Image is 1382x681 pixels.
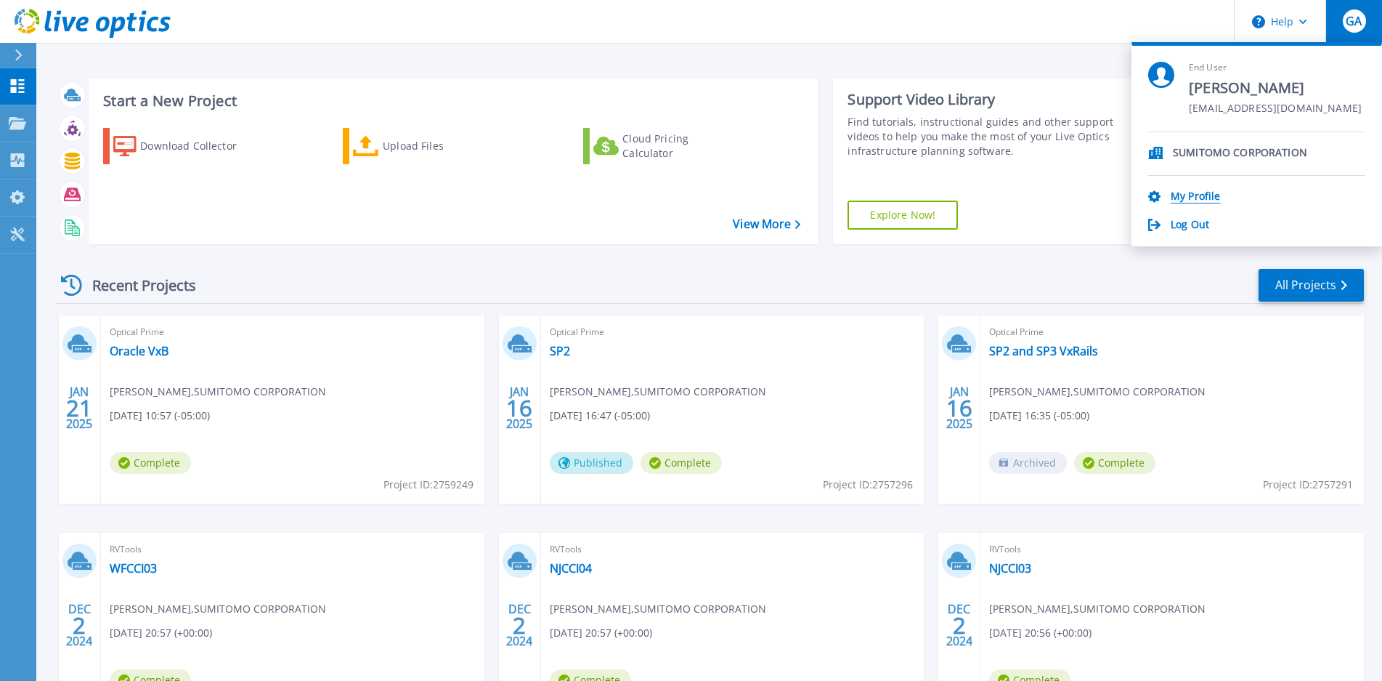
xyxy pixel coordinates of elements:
[110,324,476,340] span: Optical Prime
[583,128,745,164] a: Cloud Pricing Calculator
[1346,15,1362,27] span: GA
[505,382,533,435] div: JAN 2025
[848,201,958,230] a: Explore Now!
[989,324,1355,340] span: Optical Prime
[989,384,1206,400] span: [PERSON_NAME] , SUMITOMO CORPORATION
[1171,219,1209,233] a: Log Out
[65,599,93,652] div: DEC 2024
[506,402,532,414] span: 16
[989,408,1089,424] span: [DATE] 16:35 (-05:00)
[505,599,533,652] div: DEC 2024
[1263,477,1353,493] span: Project ID: 2757291
[66,402,92,414] span: 21
[953,619,966,632] span: 2
[550,561,592,576] a: NJCCI04
[1189,78,1362,98] span: [PERSON_NAME]
[383,132,499,161] div: Upload Files
[65,382,93,435] div: JAN 2025
[989,452,1067,474] span: Archived
[989,601,1206,617] span: [PERSON_NAME] , SUMITOMO CORPORATION
[550,324,916,340] span: Optical Prime
[946,402,972,414] span: 16
[103,128,265,164] a: Download Collector
[110,561,157,576] a: WFCCI03
[110,384,326,400] span: [PERSON_NAME] , SUMITOMO CORPORATION
[946,382,973,435] div: JAN 2025
[1259,269,1364,302] a: All Projects
[550,625,652,641] span: [DATE] 20:57 (+00:00)
[110,344,168,358] a: Oracle VxB
[550,541,916,557] span: RVTools
[110,408,210,424] span: [DATE] 10:57 (-05:00)
[848,90,1118,109] div: Support Video Library
[513,619,526,632] span: 2
[550,452,633,474] span: Published
[1189,62,1362,74] span: End User
[989,625,1092,641] span: [DATE] 20:56 (+00:00)
[110,625,212,641] span: [DATE] 20:57 (+00:00)
[1189,102,1362,116] span: [EMAIL_ADDRESS][DOMAIN_NAME]
[989,561,1031,576] a: NJCCI03
[989,541,1355,557] span: RVTools
[56,267,216,303] div: Recent Projects
[550,601,766,617] span: [PERSON_NAME] , SUMITOMO CORPORATION
[110,452,191,474] span: Complete
[343,128,505,164] a: Upload Files
[103,93,800,109] h3: Start a New Project
[110,601,326,617] span: [PERSON_NAME] , SUMITOMO CORPORATION
[383,477,473,493] span: Project ID: 2759249
[110,541,476,557] span: RVTools
[1074,452,1155,474] span: Complete
[946,599,973,652] div: DEC 2024
[848,115,1118,158] div: Find tutorials, instructional guides and other support videos to help you make the most of your L...
[733,217,800,231] a: View More
[550,384,766,400] span: [PERSON_NAME] , SUMITOMO CORPORATION
[73,619,86,632] span: 2
[550,408,650,424] span: [DATE] 16:47 (-05:00)
[823,477,913,493] span: Project ID: 2757296
[989,344,1098,358] a: SP2 and SP3 VxRails
[1173,147,1307,161] p: SUMITOMO CORPORATION
[550,344,570,358] a: SP2
[622,132,739,161] div: Cloud Pricing Calculator
[1171,190,1220,204] a: My Profile
[641,452,722,474] span: Complete
[140,132,256,161] div: Download Collector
